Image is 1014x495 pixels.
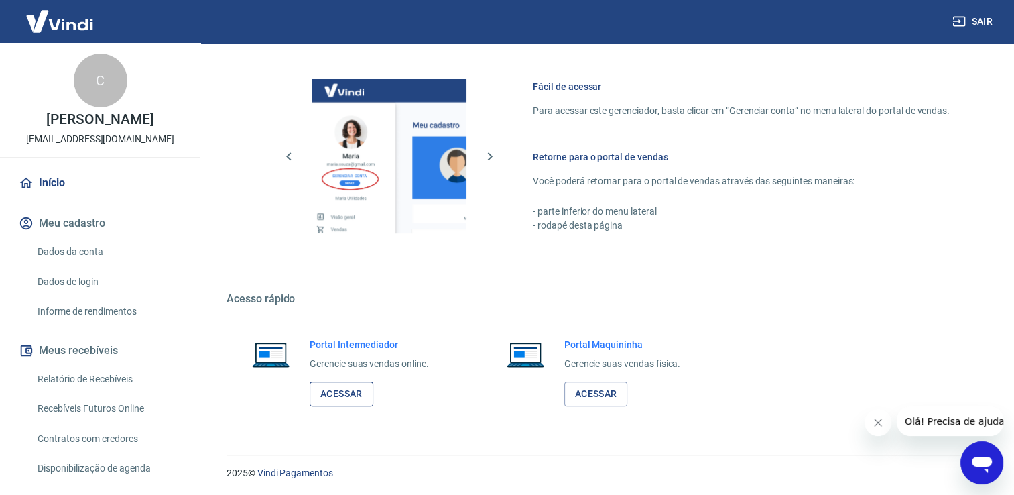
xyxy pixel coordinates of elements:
a: Vindi Pagamentos [257,467,333,478]
p: - parte inferior do menu lateral [533,205,950,219]
button: Meu cadastro [16,209,184,238]
h6: Fácil de acessar [533,80,950,93]
iframe: Botão para abrir a janela de mensagens [960,441,1003,484]
a: Contratos com credores [32,425,184,453]
span: Olá! Precisa de ajuda? [8,9,113,20]
a: Informe de rendimentos [32,298,184,325]
p: Para acessar este gerenciador, basta clicar em “Gerenciar conta” no menu lateral do portal de ven... [533,104,950,118]
p: Gerencie suas vendas online. [310,357,429,371]
p: Gerencie suas vendas física. [564,357,681,371]
a: Relatório de Recebíveis [32,366,184,393]
p: 2025 © [227,466,982,480]
iframe: Fechar mensagem [865,409,891,436]
h6: Retorne para o portal de vendas [533,150,950,164]
p: Você poderá retornar para o portal de vendas através das seguintes maneiras: [533,174,950,188]
iframe: Mensagem da empresa [897,406,1003,436]
a: Dados de login [32,268,184,296]
button: Sair [950,9,998,34]
a: Disponibilização de agenda [32,455,184,482]
a: Acessar [564,382,628,406]
a: Acessar [310,382,373,406]
img: Imagem de um notebook aberto [497,338,554,370]
button: Meus recebíveis [16,336,184,366]
img: Imagem da dashboard mostrando o botão de gerenciar conta na sidebar no lado esquerdo [312,79,466,233]
div: C [74,54,127,107]
a: Início [16,168,184,198]
p: [PERSON_NAME] [46,113,153,127]
img: Vindi [16,1,103,42]
a: Dados da conta [32,238,184,266]
p: - rodapé desta página [533,219,950,233]
img: Imagem de um notebook aberto [243,338,299,370]
h6: Portal Intermediador [310,338,429,351]
a: Recebíveis Futuros Online [32,395,184,423]
p: [EMAIL_ADDRESS][DOMAIN_NAME] [26,132,174,146]
h6: Portal Maquininha [564,338,681,351]
h5: Acesso rápido [227,292,982,306]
